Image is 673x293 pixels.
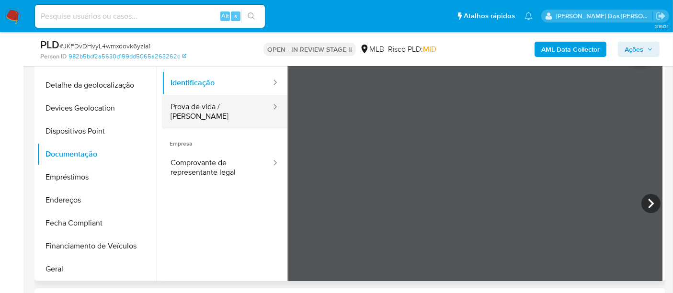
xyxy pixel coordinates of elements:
input: Pesquise usuários ou casos... [35,10,265,23]
span: Ações [625,42,643,57]
button: Dispositivos Point [37,120,157,143]
button: Empréstimos [37,166,157,189]
button: Detalhe da geolocalização [37,74,157,97]
button: Fecha Compliant [37,212,157,235]
span: s [234,11,237,21]
b: Person ID [40,52,67,61]
p: OPEN - IN REVIEW STAGE II [263,43,356,56]
a: Sair [656,11,666,21]
a: Notificações [525,12,533,20]
a: 982b5bcf2a5630d199dd5065a263262c [68,52,186,61]
span: # JKFDvDHvyL4wmxdovk6yzla1 [59,41,150,51]
button: search-icon [241,10,261,23]
b: AML Data Collector [541,42,600,57]
button: Geral [37,258,157,281]
span: Atalhos rápidos [464,11,515,21]
span: Alt [221,11,229,21]
button: Ações [618,42,660,57]
p: renato.lopes@mercadopago.com.br [556,11,653,21]
span: Risco PLD: [388,44,436,55]
button: Devices Geolocation [37,97,157,120]
button: AML Data Collector [535,42,606,57]
div: MLB [360,44,384,55]
button: Financiamento de Veículos [37,235,157,258]
b: PLD [40,37,59,52]
span: 3.160.1 [655,23,668,30]
button: Endereços [37,189,157,212]
button: Documentação [37,143,157,166]
span: MID [423,44,436,55]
